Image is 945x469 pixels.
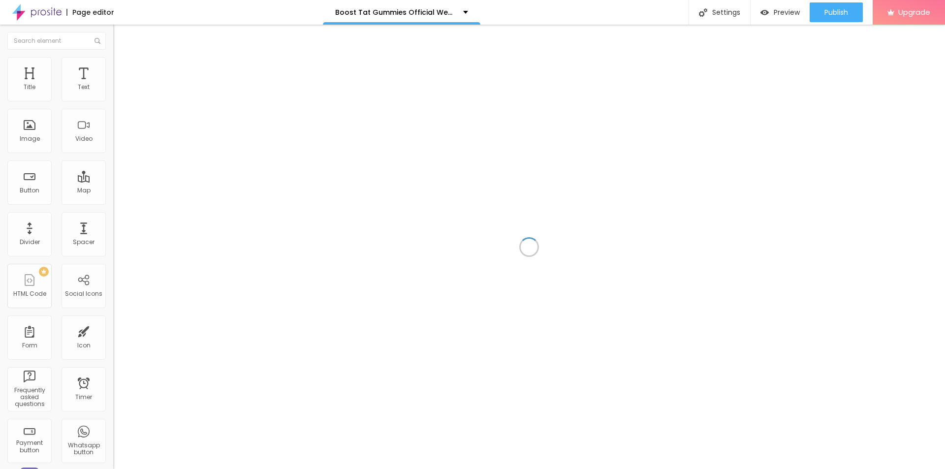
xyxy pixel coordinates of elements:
[20,135,40,142] div: Image
[20,187,39,194] div: Button
[77,187,91,194] div: Map
[760,8,769,17] img: view-1.svg
[66,9,114,16] div: Page editor
[898,8,930,16] span: Upgrade
[774,8,800,16] span: Preview
[75,135,93,142] div: Video
[335,9,456,16] p: Boost Tat Gummies Official Website | Where to Buy?
[78,84,90,91] div: Text
[10,439,49,454] div: Payment button
[22,342,37,349] div: Form
[94,38,100,44] img: Icone
[751,2,810,22] button: Preview
[13,290,46,297] div: HTML Code
[20,239,40,246] div: Divider
[77,342,91,349] div: Icon
[824,8,848,16] span: Publish
[73,239,94,246] div: Spacer
[65,290,102,297] div: Social Icons
[810,2,863,22] button: Publish
[75,394,92,401] div: Timer
[24,84,35,91] div: Title
[64,442,103,456] div: Whatsapp button
[7,32,106,50] input: Search element
[10,387,49,408] div: Frequently asked questions
[699,8,707,17] img: Icone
